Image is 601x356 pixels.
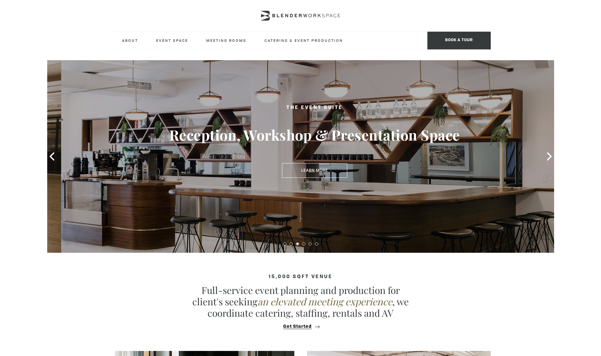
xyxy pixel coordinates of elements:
h3: Reception, Workshop & Presentation Space [86,126,543,144]
a: About [117,32,143,49]
em: an elevated meeting experience [258,295,392,308]
a: Event Space [151,32,193,49]
h4: 15,000 sqft venue [111,274,491,280]
a: Catering & Event Production [259,32,348,49]
a: Learn More [282,163,347,178]
a: Meeting Rooms [201,32,252,49]
button: Get Started [281,324,320,329]
span: Book a tour [427,32,491,49]
span: Get Started [283,324,312,329]
h2: The Event Suite [86,104,543,112]
p: Full-service event planning and production for client's seeking , we coordinate catering, staffin... [190,284,412,319]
